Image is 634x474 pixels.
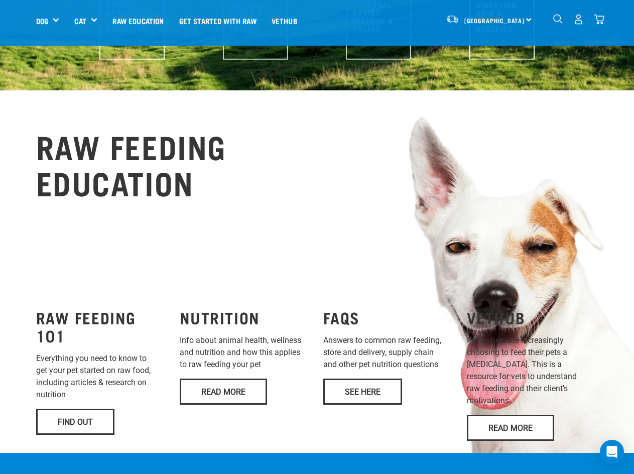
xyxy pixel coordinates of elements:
[323,334,455,371] p: Answers to common raw feeding, store and delivery, supply chain and other pet nutrition questions
[36,128,227,200] h2: RAW FEEDING EDUCATION
[573,14,584,25] img: user.png
[36,308,168,344] h3: RAW FEEDING 101
[467,415,554,441] a: Read More
[180,334,311,371] p: Info about animal health, wellness and nutrition and how this applies to raw feeding your pet
[594,14,604,25] img: home-icon@2x.png
[446,15,459,24] img: van-moving.png
[105,1,171,41] a: Raw Education
[323,308,455,326] h3: FAQS
[467,308,598,326] h3: VETHUB
[323,379,402,405] a: See Here
[464,19,525,22] span: [GEOGRAPHIC_DATA]
[36,352,168,401] p: Everything you need to know to get your pet started on raw food, including articles & research on...
[180,379,267,405] a: Read More
[74,15,86,27] a: Cat
[553,14,563,24] img: home-icon-1@2x.png
[36,15,48,27] a: Dog
[600,440,624,464] div: Open Intercom Messenger
[264,1,305,41] a: Vethub
[172,1,264,41] a: Get started with Raw
[467,334,598,407] p: Pet owners are increasingly choosing to feed their pets a [MEDICAL_DATA]. This is a resource for ...
[36,409,114,435] a: Find Out
[180,308,311,326] h3: NUTRITION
